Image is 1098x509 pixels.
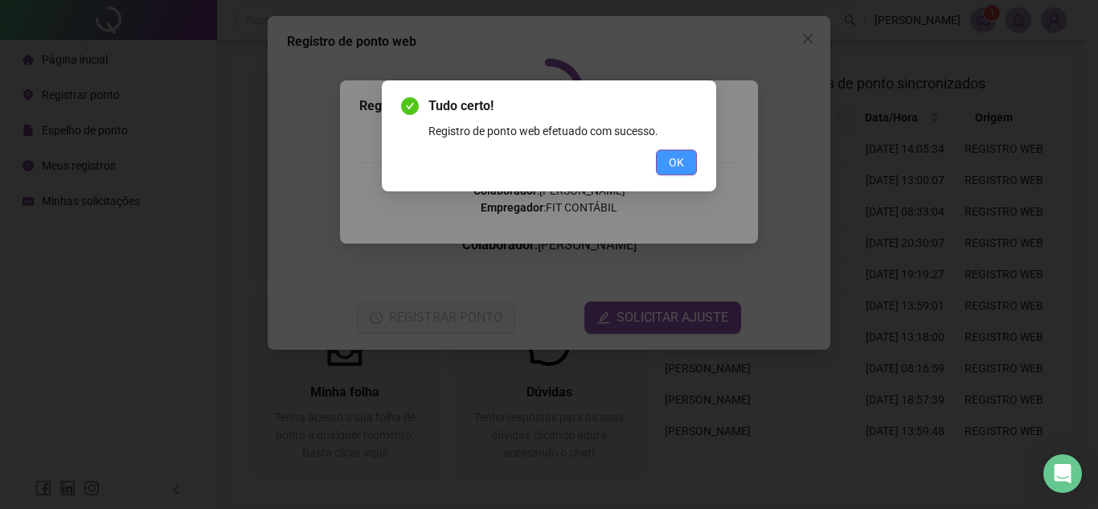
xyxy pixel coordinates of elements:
[669,154,684,171] span: OK
[1043,454,1082,493] div: Open Intercom Messenger
[428,122,697,140] div: Registro de ponto web efetuado com sucesso.
[656,150,697,175] button: OK
[401,97,419,115] span: check-circle
[428,96,697,116] span: Tudo certo!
